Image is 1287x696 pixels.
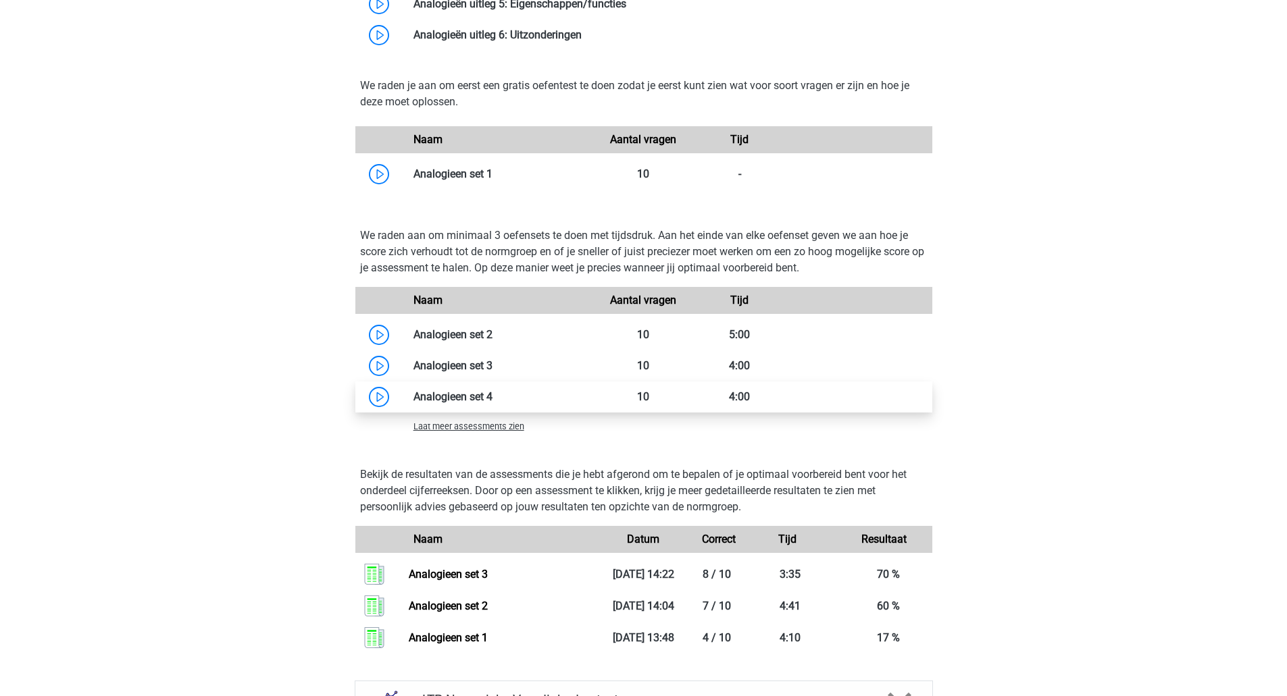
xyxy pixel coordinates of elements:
div: Analogieen set 4 [403,389,596,405]
div: Resultaat [836,531,932,547]
div: Tijd [740,531,836,547]
div: Analogieen set 3 [403,358,596,374]
span: Laat meer assessments zien [413,421,524,431]
p: Bekijk de resultaten van de assessments die je hebt afgerond om te bepalen of je optimaal voorber... [360,466,928,515]
div: Tijd [692,292,788,309]
a: Analogieen set 1 [409,631,488,644]
p: We raden je aan om eerst een gratis oefentest te doen zodat je eerst kunt zien wat voor soort vra... [360,78,928,110]
div: Analogieen set 2 [403,327,596,343]
div: Aantal vragen [595,292,691,309]
div: Correct [692,531,740,547]
div: Analogieën uitleg 6: Uitzonderingen [403,27,932,43]
div: Analogieen set 1 [403,166,596,182]
a: Analogieen set 2 [409,599,488,612]
div: Tijd [692,132,788,148]
div: Aantal vragen [595,132,691,148]
div: Datum [595,531,691,547]
div: Naam [403,292,596,309]
div: Naam [403,132,596,148]
div: Naam [403,531,596,547]
p: We raden aan om minimaal 3 oefensets te doen met tijdsdruk. Aan het einde van elke oefenset geven... [360,227,928,276]
a: Analogieen set 3 [409,568,488,581]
